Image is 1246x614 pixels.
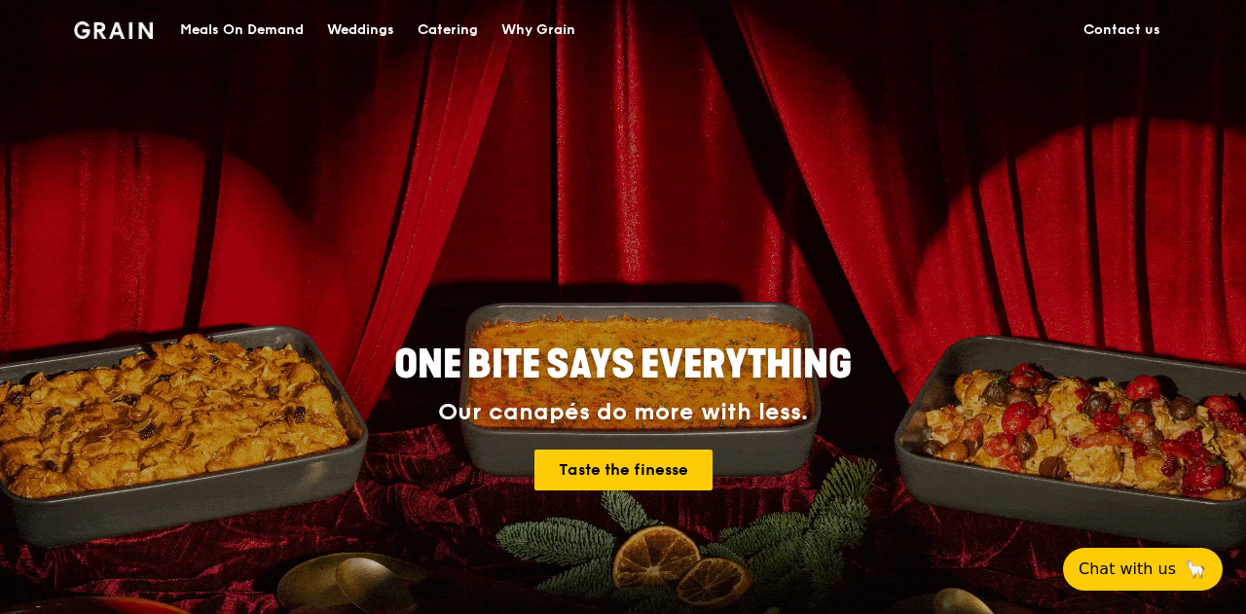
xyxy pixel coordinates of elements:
div: Why Grain [501,1,575,59]
span: 🦙 [1184,558,1207,581]
div: Catering [418,1,478,59]
div: Weddings [327,1,394,59]
a: Weddings [315,1,406,59]
a: Contact us [1072,1,1172,59]
span: ONE BITE SAYS EVERYTHING [394,342,852,388]
a: Taste the finesse [534,450,713,490]
a: Catering [406,1,490,59]
div: Meals On Demand [180,1,304,59]
button: Chat with us🦙 [1063,548,1223,591]
a: Why Grain [490,1,587,59]
div: Our canapés do more with less. [273,399,973,426]
span: Chat with us [1079,558,1176,581]
img: Grain [74,21,153,39]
